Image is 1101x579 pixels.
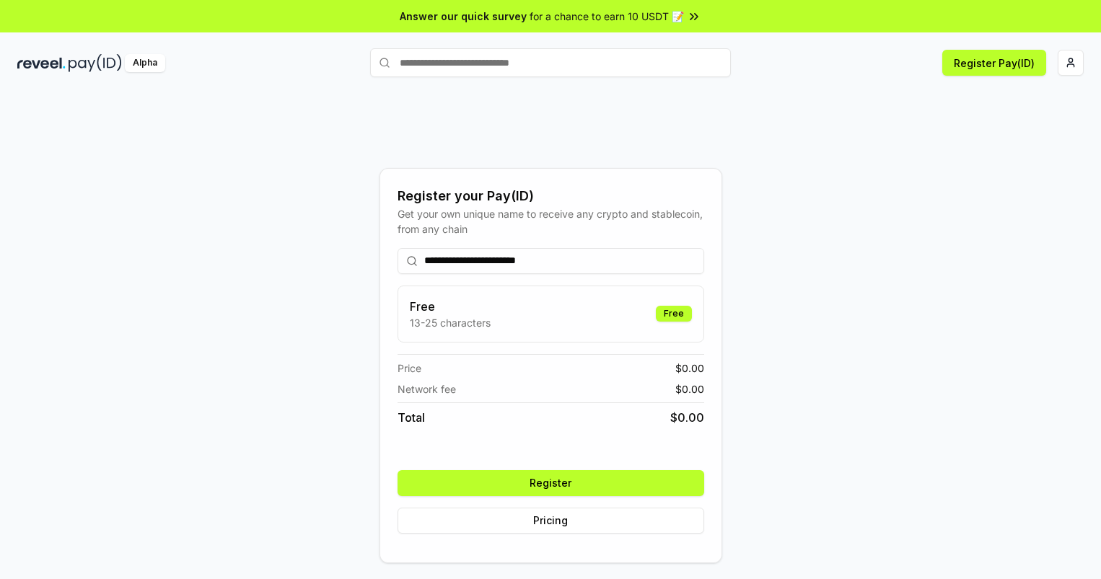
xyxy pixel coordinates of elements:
[530,9,684,24] span: for a chance to earn 10 USDT 📝
[398,361,421,376] span: Price
[398,206,704,237] div: Get your own unique name to receive any crypto and stablecoin, from any chain
[398,508,704,534] button: Pricing
[942,50,1046,76] button: Register Pay(ID)
[125,54,165,72] div: Alpha
[398,470,704,496] button: Register
[656,306,692,322] div: Free
[675,361,704,376] span: $ 0.00
[398,409,425,426] span: Total
[69,54,122,72] img: pay_id
[410,298,491,315] h3: Free
[400,9,527,24] span: Answer our quick survey
[17,54,66,72] img: reveel_dark
[398,381,456,397] span: Network fee
[398,186,704,206] div: Register your Pay(ID)
[410,315,491,330] p: 13-25 characters
[670,409,704,426] span: $ 0.00
[675,381,704,397] span: $ 0.00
